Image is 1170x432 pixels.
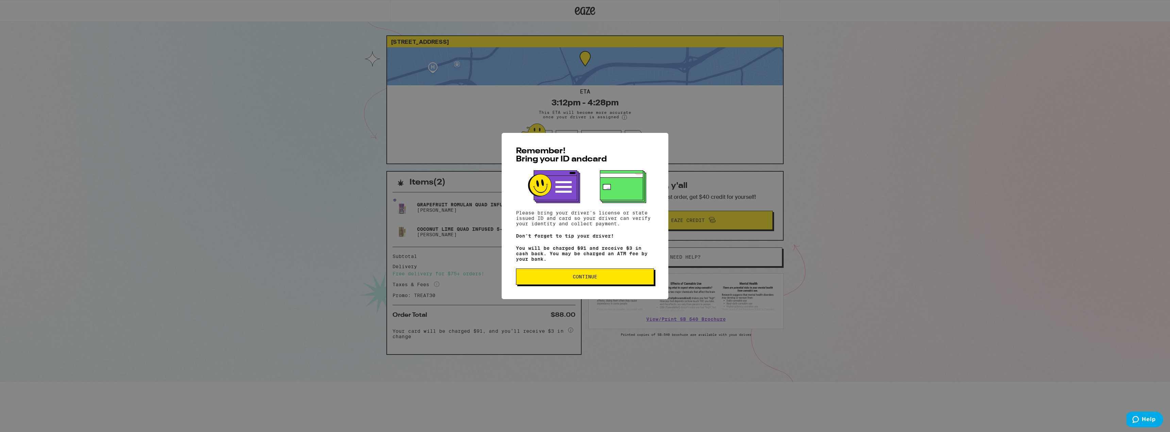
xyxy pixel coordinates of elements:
[516,233,654,239] p: Don't forget to tip your driver!
[516,210,654,226] p: Please bring your driver's license or state issued ID and card so your driver can verify your ide...
[516,269,654,285] button: Continue
[573,274,597,279] span: Continue
[1126,412,1163,429] iframe: Opens a widget where you can find more information
[516,147,607,163] span: Remember! Bring your ID and card
[516,245,654,262] p: You will be charged $91 and receive $3 in cash back. You may be charged an ATM fee by your bank.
